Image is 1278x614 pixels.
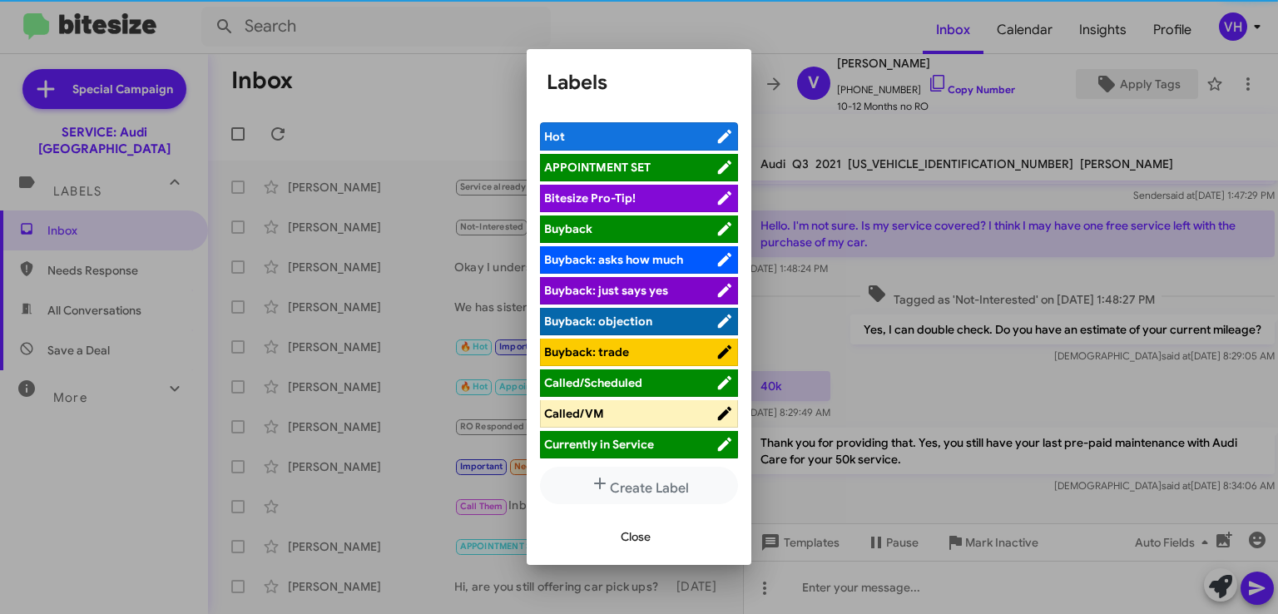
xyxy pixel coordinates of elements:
[544,375,642,390] span: Called/Scheduled
[544,406,604,421] span: Called/VM
[544,437,654,452] span: Currently in Service
[544,221,592,236] span: Buyback
[544,129,565,144] span: Hot
[621,522,651,552] span: Close
[544,160,651,175] span: APPOINTMENT SET
[544,191,636,205] span: Bitesize Pro-Tip!
[544,314,652,329] span: Buyback: objection
[544,344,629,359] span: Buyback: trade
[544,283,668,298] span: Buyback: just says yes
[547,69,731,96] h1: Labels
[544,252,683,267] span: Buyback: asks how much
[540,467,738,504] button: Create Label
[607,522,664,552] button: Close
